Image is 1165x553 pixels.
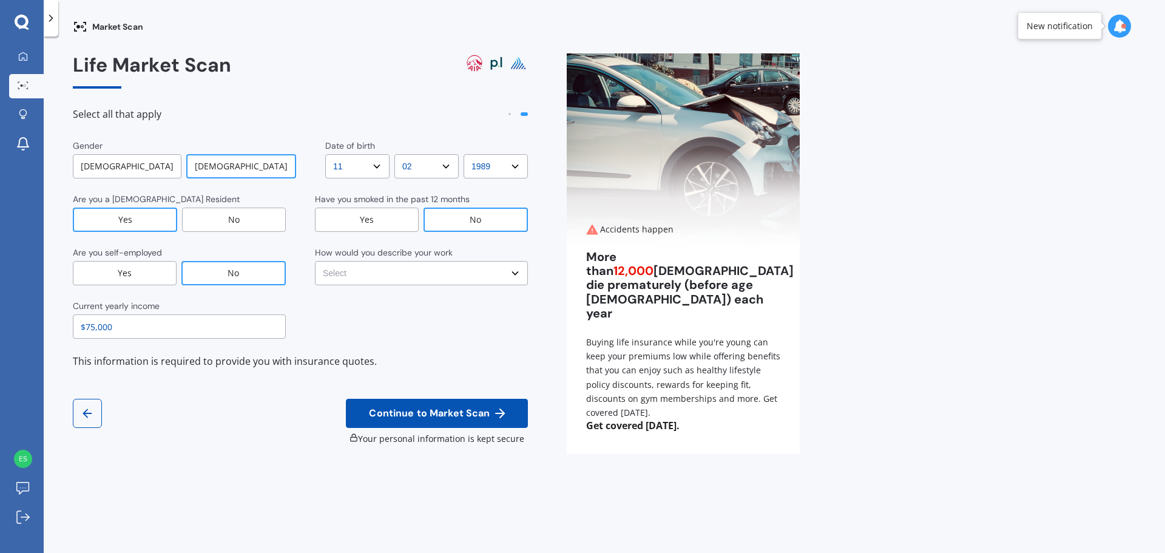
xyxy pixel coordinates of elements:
[73,300,160,312] div: Current yearly income
[586,223,780,236] div: Accidents happen
[487,53,506,73] img: partners life logo
[73,314,286,339] input: Enter amount
[73,193,240,205] div: Are you a [DEMOGRAPHIC_DATA] Resident
[567,419,800,432] span: Get covered [DATE].
[325,140,375,152] div: Date of birth
[315,193,470,205] div: Have you smoked in the past 12 months
[14,450,32,468] img: 24e653bb3dd8a93cfbc38fc42715f2c1
[586,335,780,419] div: Buying life insurance while you're young can keep your premiums low while offering benefits that ...
[186,154,296,178] div: [DEMOGRAPHIC_DATA]
[73,208,177,232] div: Yes
[73,246,162,259] div: Are you self-employed
[73,154,181,178] div: [DEMOGRAPHIC_DATA]
[366,408,492,419] span: Continue to Market Scan
[346,399,528,428] button: Continue to Market Scan
[315,208,419,232] div: Yes
[73,108,161,120] span: Select all that apply
[181,261,286,285] div: No
[73,261,177,285] div: Yes
[182,208,286,232] div: No
[465,53,484,73] img: aia logo
[613,263,653,279] span: 12,000
[73,140,103,152] div: Gender
[73,52,231,78] span: Life Market Scan
[424,208,528,232] div: No
[346,433,528,445] div: Your personal information is kept secure
[73,19,143,34] div: Market Scan
[586,250,780,321] div: More than [DEMOGRAPHIC_DATA] die prematurely (before age [DEMOGRAPHIC_DATA]) each year
[73,353,528,370] div: This information is required to provide you with insurance quotes.
[315,246,453,259] div: How would you describe your work
[1027,20,1093,32] div: New notification
[567,53,800,248] img: Accidents happen
[508,53,528,73] img: pinnacle life logo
